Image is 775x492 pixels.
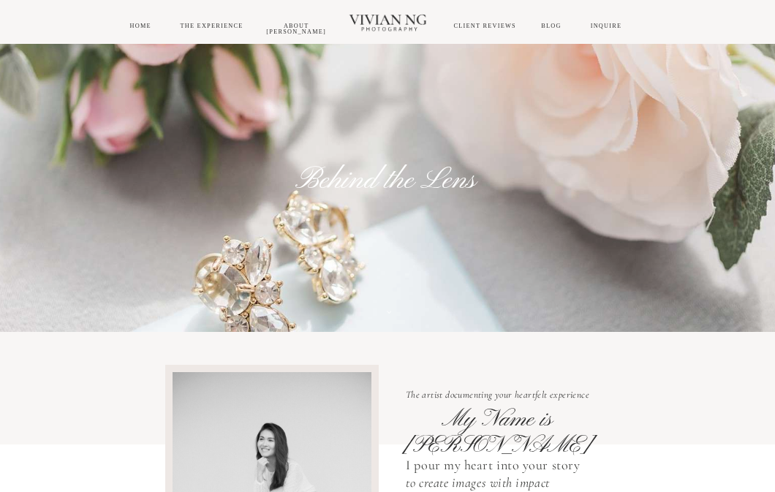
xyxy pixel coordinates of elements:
a: INQUIRE [591,23,622,29]
a: HOME [130,23,151,29]
span: Behind the Lens [295,162,476,200]
a: THE EXPERIENCE [180,23,243,29]
span: My Name is [PERSON_NAME] [401,404,593,461]
span: I pour my heart into your story [406,457,580,473]
em: The artist documenting your heartfelt experience [406,389,589,401]
em: to create images with impact [406,474,549,491]
a: Blog [541,23,561,29]
a: CLIENT REVIEWS [453,23,515,29]
a: About [PERSON_NAME] [266,23,326,35]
